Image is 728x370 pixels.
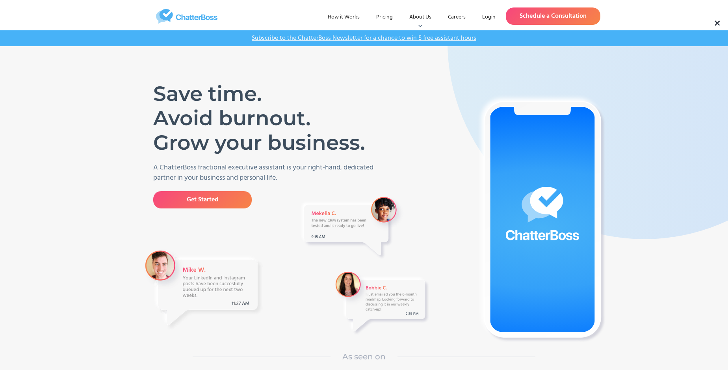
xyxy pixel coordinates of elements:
a: Pricing [370,10,399,24]
img: A Message from VA Mekelia [298,194,406,261]
a: home [128,9,246,24]
h1: Save time. Avoid burnout. Grow your business. [153,82,372,155]
a: Schedule a Consultation [506,7,600,25]
img: A message from VA Mike [143,249,264,331]
div: About Us [403,10,438,24]
h1: As seen on [342,351,386,363]
a: Get Started [153,191,252,208]
img: A Message from a VA Bobbie [332,269,431,337]
p: A ChatterBoss fractional executive assistant is your right-hand, dedicated partner in your busine... [153,163,384,183]
a: Careers [442,10,472,24]
div: About Us [409,13,431,21]
a: Login [476,10,502,24]
a: How it Works [321,10,366,24]
a: Subscribe to the ChatterBoss Newsletter for a chance to win 5 free assistant hours [248,34,480,42]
